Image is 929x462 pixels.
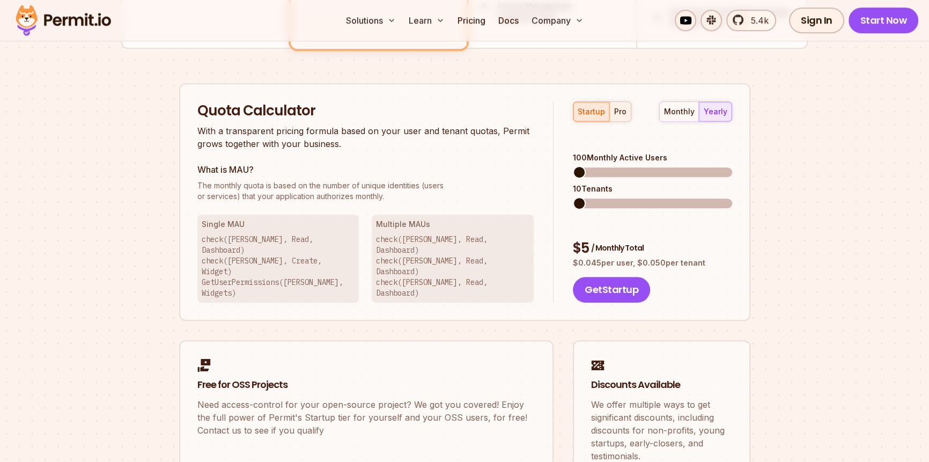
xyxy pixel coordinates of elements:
[726,10,776,31] a: 5.4k
[573,152,732,163] div: 100 Monthly Active Users
[591,378,732,392] h2: Discounts Available
[376,234,529,298] p: check([PERSON_NAME], Read, Dashboard) check([PERSON_NAME], Read, Dashboard) check([PERSON_NAME], ...
[744,14,769,27] span: 5.4k
[573,258,732,268] p: $ 0.045 per user, $ 0.050 per tenant
[789,8,844,33] a: Sign In
[202,219,355,230] h3: Single MAU
[11,2,116,39] img: Permit logo
[664,106,695,117] div: monthly
[197,124,534,150] p: With a transparent pricing formula based on your user and tenant quotas, Permit grows together wi...
[591,243,644,253] span: / Monthly Total
[197,180,534,191] span: The monthly quota is based on the number of unique identities (users
[573,184,732,194] div: 10 Tenants
[527,10,588,31] button: Company
[404,10,449,31] button: Learn
[202,234,355,298] p: check([PERSON_NAME], Read, Dashboard) check([PERSON_NAME], Create, Widget) GetUserPermissions([PE...
[573,239,732,258] div: $ 5
[197,398,535,437] p: Need access-control for your open-source project? We got you covered! Enjoy the full power of Per...
[197,101,534,121] h2: Quota Calculator
[342,10,400,31] button: Solutions
[197,378,535,392] h2: Free for OSS Projects
[376,219,529,230] h3: Multiple MAUs
[197,163,534,176] h3: What is MAU?
[453,10,490,31] a: Pricing
[197,180,534,202] p: or services) that your application authorizes monthly.
[494,10,523,31] a: Docs
[614,106,626,117] div: pro
[849,8,919,33] a: Start Now
[573,277,650,303] button: GetStartup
